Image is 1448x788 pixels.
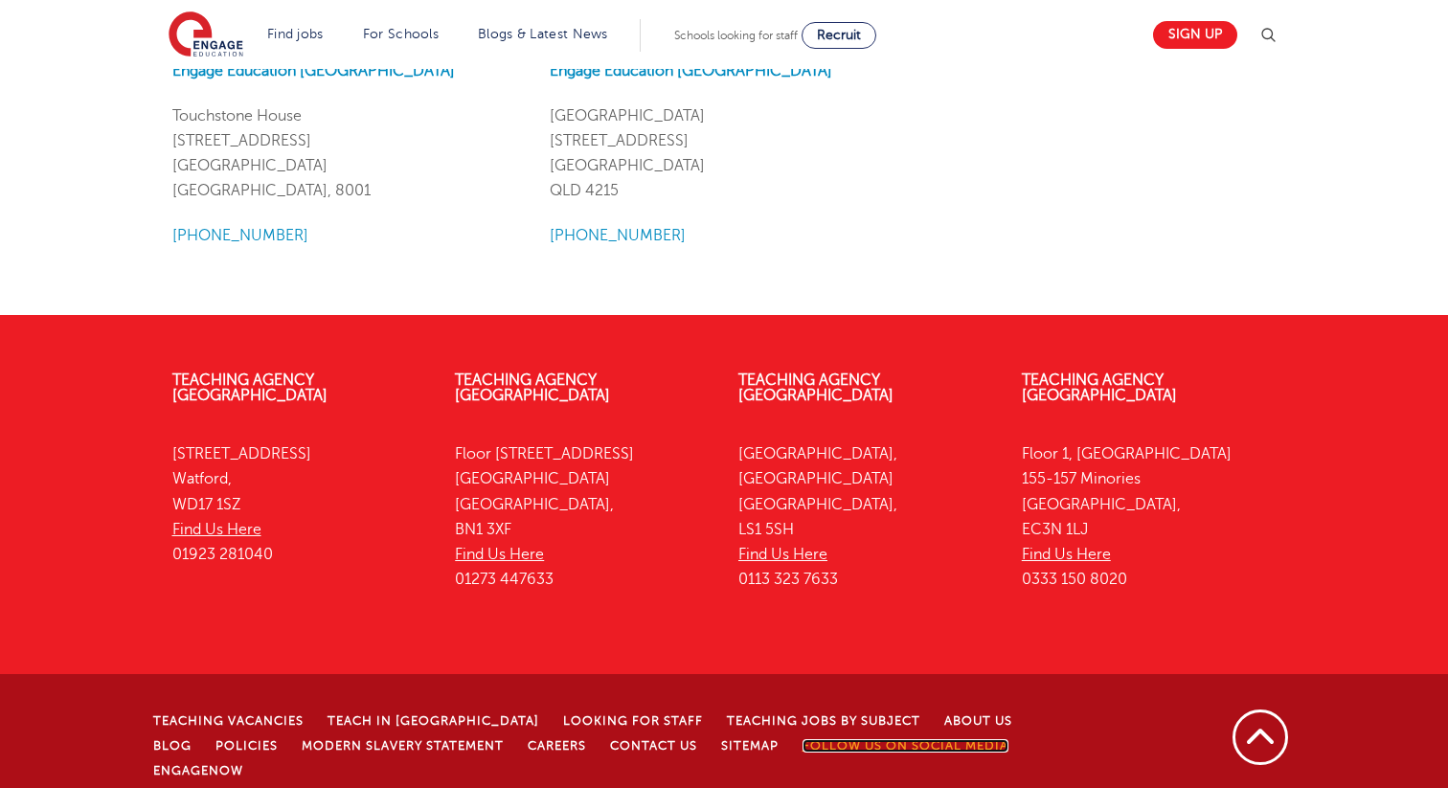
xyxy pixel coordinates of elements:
a: Follow us on Social Media [803,739,1008,753]
img: Engage Education [169,11,243,59]
p: Touchstone House [STREET_ADDRESS] [GEOGRAPHIC_DATA] [GEOGRAPHIC_DATA], 8001 [172,103,521,204]
p: [GEOGRAPHIC_DATA], [GEOGRAPHIC_DATA] [GEOGRAPHIC_DATA], LS1 5SH 0113 323 7633 [738,441,993,593]
a: Find Us Here [455,546,544,563]
a: Sign up [1153,21,1237,49]
a: Find Us Here [738,546,827,563]
a: Teaching Agency [GEOGRAPHIC_DATA] [455,371,610,404]
p: Floor [STREET_ADDRESS] [GEOGRAPHIC_DATA] [GEOGRAPHIC_DATA], BN1 3XF 01273 447633 [455,441,710,593]
a: [PHONE_NUMBER] [550,227,686,244]
a: Find jobs [267,27,324,41]
a: Teaching Agency [GEOGRAPHIC_DATA] [738,371,894,404]
a: Find Us Here [1022,546,1111,563]
a: For Schools [363,27,439,41]
a: Contact Us [610,739,697,753]
a: Recruit [802,22,876,49]
a: Looking for staff [563,714,703,728]
a: Sitemap [721,739,779,753]
a: Modern Slavery Statement [302,739,504,753]
a: Blogs & Latest News [478,27,608,41]
a: EngageNow [153,764,243,777]
a: Find Us Here [172,521,261,538]
p: [GEOGRAPHIC_DATA] [STREET_ADDRESS] [GEOGRAPHIC_DATA] QLD 4215 [550,103,898,204]
a: Careers [528,739,586,753]
a: Engage Education [GEOGRAPHIC_DATA] [172,62,455,79]
a: Teaching Agency [GEOGRAPHIC_DATA] [1022,371,1177,404]
p: [STREET_ADDRESS] Watford, WD17 1SZ 01923 281040 [172,441,427,567]
a: [PHONE_NUMBER] [172,227,308,244]
a: Teaching jobs by subject [727,714,920,728]
p: Floor 1, [GEOGRAPHIC_DATA] 155-157 Minories [GEOGRAPHIC_DATA], EC3N 1LJ 0333 150 8020 [1022,441,1277,593]
a: Blog [153,739,192,753]
span: Schools looking for staff [674,29,798,42]
a: Teach in [GEOGRAPHIC_DATA] [328,714,539,728]
span: Recruit [817,28,861,42]
a: About Us [944,714,1012,728]
a: Engage Education [GEOGRAPHIC_DATA] [550,62,832,79]
a: Teaching Agency [GEOGRAPHIC_DATA] [172,371,328,404]
a: Policies [215,739,278,753]
a: Teaching Vacancies [153,714,304,728]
